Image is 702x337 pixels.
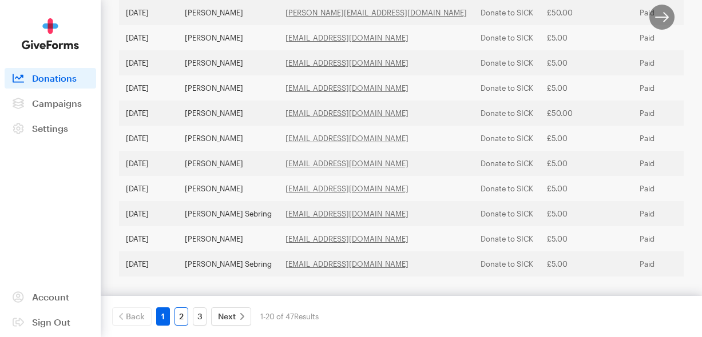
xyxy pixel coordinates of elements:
[5,118,96,139] a: Settings
[285,134,408,143] a: [EMAIL_ADDRESS][DOMAIN_NAME]
[540,50,633,75] td: £5.00
[474,101,540,126] td: Donate to SICK
[211,307,251,326] a: Next
[285,159,408,168] a: [EMAIL_ADDRESS][DOMAIN_NAME]
[540,251,633,276] td: £5.00
[474,126,540,151] td: Donate to SICK
[119,25,178,50] td: [DATE]
[540,201,633,226] td: £5.00
[178,75,279,101] td: [PERSON_NAME]
[285,259,408,268] a: [EMAIL_ADDRESS][DOMAIN_NAME]
[22,18,79,50] img: GiveForms
[285,8,467,17] a: [PERSON_NAME][EMAIL_ADDRESS][DOMAIN_NAME]
[285,184,408,193] a: [EMAIL_ADDRESS][DOMAIN_NAME]
[32,73,77,83] span: Donations
[5,312,96,332] a: Sign Out
[285,109,408,118] a: [EMAIL_ADDRESS][DOMAIN_NAME]
[218,310,236,323] span: Next
[474,151,540,176] td: Donate to SICK
[178,25,279,50] td: [PERSON_NAME]
[540,101,633,126] td: £50.00
[474,50,540,75] td: Donate to SICK
[285,234,408,243] a: [EMAIL_ADDRESS][DOMAIN_NAME]
[540,151,633,176] td: £5.00
[178,201,279,226] td: [PERSON_NAME] Sebring
[193,307,207,326] a: 3
[540,226,633,251] td: £5.00
[474,176,540,201] td: Donate to SICK
[178,226,279,251] td: [PERSON_NAME]
[119,151,178,176] td: [DATE]
[285,33,408,42] a: [EMAIL_ADDRESS][DOMAIN_NAME]
[474,25,540,50] td: Donate to SICK
[5,93,96,114] a: Campaigns
[32,316,70,327] span: Sign Out
[119,50,178,75] td: [DATE]
[119,176,178,201] td: [DATE]
[32,98,82,109] span: Campaigns
[119,101,178,126] td: [DATE]
[119,126,178,151] td: [DATE]
[178,151,279,176] td: [PERSON_NAME]
[119,251,178,276] td: [DATE]
[119,75,178,101] td: [DATE]
[178,50,279,75] td: [PERSON_NAME]
[178,251,279,276] td: [PERSON_NAME] Sebring
[178,101,279,126] td: [PERSON_NAME]
[178,126,279,151] td: [PERSON_NAME]
[285,209,408,218] a: [EMAIL_ADDRESS][DOMAIN_NAME]
[32,291,69,302] span: Account
[178,176,279,201] td: [PERSON_NAME]
[119,226,178,251] td: [DATE]
[32,123,68,134] span: Settings
[5,287,96,307] a: Account
[540,176,633,201] td: £5.00
[5,68,96,89] a: Donations
[474,75,540,101] td: Donate to SICK
[285,58,408,67] a: [EMAIL_ADDRESS][DOMAIN_NAME]
[540,126,633,151] td: £5.00
[540,25,633,50] td: £5.00
[474,201,540,226] td: Donate to SICK
[540,75,633,101] td: £5.00
[474,226,540,251] td: Donate to SICK
[294,312,319,321] span: Results
[285,83,408,93] a: [EMAIL_ADDRESS][DOMAIN_NAME]
[260,307,319,326] div: 1-20 of 47
[174,307,188,326] a: 2
[119,201,178,226] td: [DATE]
[474,251,540,276] td: Donate to SICK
